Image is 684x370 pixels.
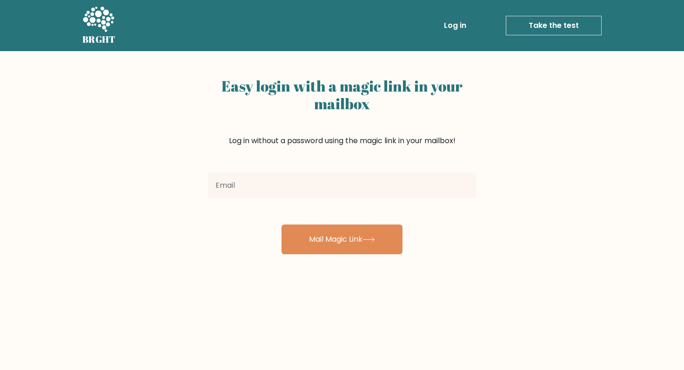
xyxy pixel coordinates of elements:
[506,16,602,35] a: Take the test
[440,16,470,35] a: Log in
[82,34,116,45] h5: BRGHT
[82,4,116,47] a: BRGHT
[208,77,476,113] h2: Easy login with a magic link in your mailbox
[208,73,476,169] div: Log in without a password using the magic link in your mailbox!
[282,225,402,254] button: Mail Magic Link
[208,172,476,198] input: Email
